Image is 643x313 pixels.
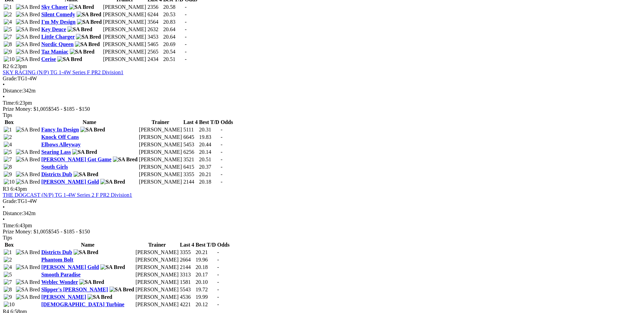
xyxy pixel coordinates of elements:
[199,134,220,141] td: 19.83
[183,126,198,133] td: 5111
[16,171,40,178] img: SA Bred
[87,294,112,300] img: SA Bred
[163,11,184,18] td: 20.53
[195,256,216,263] td: 19.96
[199,164,220,170] td: 20.37
[147,4,162,11] td: 2356
[41,242,135,248] th: Name
[180,279,195,286] td: 1581
[221,149,222,155] span: -
[16,249,40,255] img: SA Bred
[4,279,12,285] img: 7
[147,11,162,18] td: 6244
[4,272,12,278] img: 5
[4,134,12,140] img: 2
[41,287,108,292] a: Slipper's [PERSON_NAME]
[199,119,220,126] th: Best T/D
[16,26,40,33] img: SA Bred
[3,76,18,81] span: Grade:
[4,156,12,163] img: 7
[41,257,74,263] a: Phantom Bolt
[185,26,186,32] span: -
[221,127,222,132] span: -
[41,279,78,285] a: Weblec Wonder
[41,164,68,170] a: South Girls
[183,156,198,163] td: 3521
[16,49,40,55] img: SA Bred
[217,242,230,248] th: Odds
[221,134,222,140] span: -
[163,34,184,40] td: 20.64
[16,56,40,62] img: SA Bred
[4,142,12,148] img: 4
[3,106,640,112] div: Prize Money: $1,005
[103,11,146,18] td: [PERSON_NAME]
[103,4,146,11] td: [PERSON_NAME]
[3,216,5,222] span: •
[180,249,195,256] td: 3355
[41,127,79,132] a: Fancy In Design
[109,287,134,293] img: SA Bred
[217,294,219,300] span: -
[180,271,195,278] td: 3313
[139,156,182,163] td: [PERSON_NAME]
[3,69,123,75] a: SKY RACING (N/P) TG 1-4W Series F PR2 Division1
[3,186,9,192] span: R3
[3,192,132,198] a: THE DOGCAST (N/P) TG 1-4W Series 2 F PR2 Division1
[195,242,216,248] th: Best T/D
[135,286,179,293] td: [PERSON_NAME]
[163,4,184,11] td: 20.58
[3,210,640,216] div: 342m
[195,286,216,293] td: 19.72
[4,19,12,25] img: 4
[103,26,146,33] td: [PERSON_NAME]
[3,223,640,229] div: 6:43pm
[217,272,219,277] span: -
[74,171,98,178] img: SA Bred
[183,149,198,155] td: 6256
[103,56,146,63] td: [PERSON_NAME]
[41,41,74,47] a: Nordic Queen
[185,56,186,62] span: -
[135,271,179,278] td: [PERSON_NAME]
[16,4,40,10] img: SA Bred
[135,264,179,271] td: [PERSON_NAME]
[113,156,138,163] img: SA Bred
[199,179,220,185] td: 20.18
[180,294,195,300] td: 4536
[69,4,94,10] img: SA Bred
[3,204,5,210] span: •
[16,149,40,155] img: SA Bred
[180,256,195,263] td: 2664
[41,26,66,32] a: Key Deuce
[103,34,146,40] td: [PERSON_NAME]
[103,19,146,25] td: [PERSON_NAME]
[41,12,75,17] a: Silent Comedy
[41,119,138,126] th: Name
[183,134,198,141] td: 6645
[139,149,182,155] td: [PERSON_NAME]
[77,19,102,25] img: SA Bred
[3,88,23,93] span: Distance:
[139,171,182,178] td: [PERSON_NAME]
[163,48,184,55] td: 20.54
[195,294,216,300] td: 19.99
[217,257,219,263] span: -
[16,12,40,18] img: SA Bred
[3,100,16,106] span: Time:
[147,41,162,48] td: 5465
[41,49,68,55] a: Taz Maniac
[3,63,9,69] span: R2
[3,223,16,228] span: Time:
[195,301,216,308] td: 20.12
[74,249,98,255] img: SA Bred
[16,41,40,47] img: SA Bred
[195,264,216,271] td: 20.18
[41,4,68,10] a: Sky Chaser
[221,171,222,177] span: -
[139,126,182,133] td: [PERSON_NAME]
[41,272,81,277] a: Smooth Paradise
[195,279,216,286] td: 20.10
[41,149,71,155] a: Searing Lass
[147,34,162,40] td: 3453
